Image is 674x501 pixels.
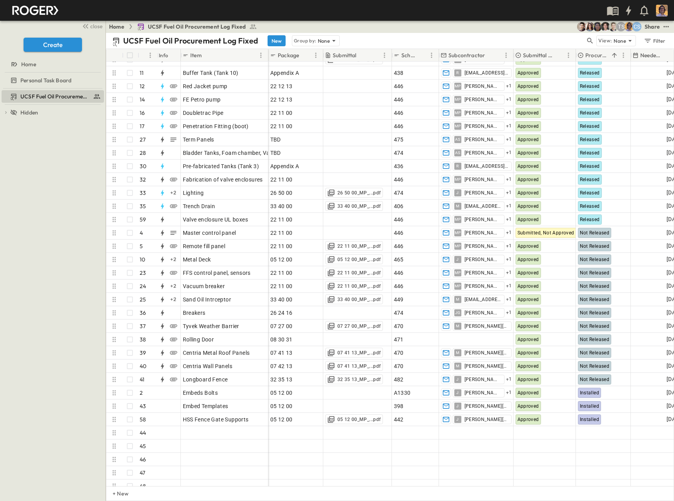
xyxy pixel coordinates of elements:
span: 22 11 00 [270,269,293,277]
span: Tyvek Weather Barrier [183,322,239,330]
span: Approved [517,363,539,369]
button: Menu [501,51,511,60]
span: FE Petro pump [183,96,221,103]
div: + 2 [169,281,178,291]
span: MP [455,99,461,100]
span: Released [580,177,600,182]
span: Released [580,57,600,62]
span: Released [580,163,600,169]
div: + 2 [169,255,178,264]
img: Karen Gemmill (kgemmill@herrero.com) [585,22,594,31]
div: + 2 [169,188,178,198]
span: 07 27 00 [270,322,293,330]
p: 33 [140,189,146,197]
span: 449 [394,296,404,303]
p: 16 [140,109,145,117]
span: Released [580,97,600,102]
span: 22 11 00_MP_...pdf [337,270,381,276]
span: 446 [394,216,404,223]
span: Approved [517,177,539,182]
span: 465 [394,256,404,263]
span: 07 27 00_MP_...pdf [337,323,381,329]
p: 28 [140,149,146,157]
span: 470 [394,362,404,370]
span: Not Released [580,243,610,249]
button: Menu [427,51,436,60]
p: 39 [140,349,146,357]
span: Released [580,123,600,129]
span: + 1 [506,176,512,183]
span: + 1 [506,309,512,317]
span: + 1 [506,216,512,223]
span: M [456,352,459,353]
span: Approved [517,83,539,89]
div: Filter [643,36,666,45]
span: Not Released [580,363,610,369]
span: Embeds Bolts [183,389,218,397]
span: close [90,22,102,30]
span: Not Released [580,230,610,236]
span: [PERSON_NAME][EMAIL_ADDRESS][DOMAIN_NAME] [465,350,508,356]
button: Menu [380,51,389,60]
span: Lighting [183,189,204,197]
span: + 1 [506,256,512,263]
p: 12 [140,82,145,90]
span: 22 11 00 [270,109,293,117]
span: [PERSON_NAME] [465,243,501,249]
span: 471 [394,336,404,343]
button: close [79,20,104,31]
button: Sort [358,51,367,60]
span: + 1 [506,122,512,130]
span: Appendix A [270,162,299,170]
span: + 1 [506,96,512,103]
p: 32 [140,176,146,183]
button: test [661,22,671,31]
nav: breadcrumbs [109,23,262,31]
span: Not Released [580,377,610,382]
button: Menu [256,51,266,60]
span: Term Panels [183,136,214,143]
p: 43 [140,402,146,410]
p: 10 [140,256,145,263]
p: Schedule ID [401,51,417,59]
span: UCSF Fuel Oil Procurement Log Fixed [148,23,246,31]
p: 23 [140,269,146,277]
button: Menu [146,51,155,60]
span: 33 40 00_MP_...pdf [337,296,381,303]
span: 26 50 00_MP_...pdf [337,190,381,196]
span: 482 [394,376,404,383]
p: 14 [140,96,145,103]
p: 27 [140,136,146,143]
span: Approved [517,57,539,62]
span: Not Released [580,257,610,262]
img: Alex Cardenas (acardenas@herrero.com) [577,22,587,31]
p: 30 [140,162,146,170]
span: MP [455,219,461,220]
span: 475 [394,136,404,143]
p: 24 [140,282,146,290]
span: Approved [517,390,539,396]
span: 32 35 13 [270,376,293,383]
p: 5 [140,242,143,250]
span: Released [580,83,600,89]
span: Not Released [580,323,610,329]
span: Longboard Fence [183,376,228,383]
span: J [456,259,459,260]
span: [PERSON_NAME] [465,83,501,89]
span: [PERSON_NAME] [465,230,501,236]
span: Sand Oil Intrceptor [183,296,231,303]
span: [EMAIL_ADDRESS][DOMAIN_NAME] [465,203,501,209]
span: MP [455,272,461,273]
span: Approved [517,203,539,209]
span: MP [455,232,461,233]
span: + 1 [506,389,512,397]
span: [EMAIL_ADDRESS][DOMAIN_NAME] [465,163,508,169]
img: Graciela Ortiz (gortiz@herrero.com) [593,22,602,31]
span: Approved [517,270,539,276]
a: Personal Task Board [2,75,102,86]
span: 22 12 13 [270,96,293,103]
